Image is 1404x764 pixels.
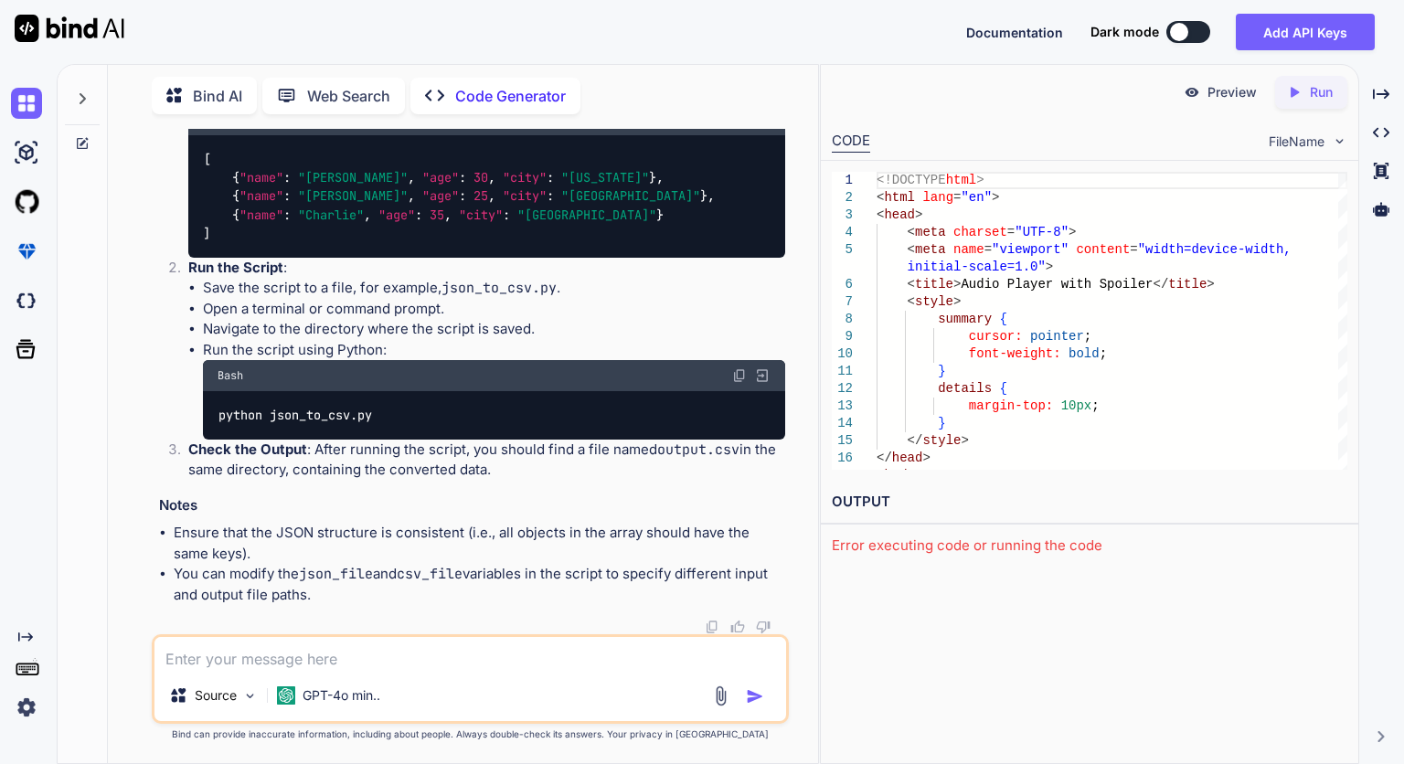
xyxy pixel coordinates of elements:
[283,188,291,205] span: :
[473,188,488,205] span: 25
[239,169,283,186] span: "name"
[938,364,945,378] span: }
[1269,133,1324,151] span: FileName
[832,415,853,432] div: 14
[364,207,371,223] span: ,
[503,169,547,186] span: "city"
[1061,398,1092,413] span: 10px
[730,620,745,634] img: like
[397,565,463,583] code: csv_file
[969,346,1061,361] span: font-weight:
[1168,277,1207,292] span: title
[378,207,415,223] span: "age"
[547,188,554,205] span: :
[459,188,466,205] span: :
[832,398,853,415] div: 13
[15,15,124,42] img: Bind AI
[1030,329,1084,344] span: pointer
[821,481,1358,524] h2: OUTPUT
[732,368,747,383] img: copy
[444,207,452,223] span: ,
[832,172,853,189] div: 1
[298,207,364,223] span: "Charlie"
[832,328,853,345] div: 9
[188,258,785,279] p: :
[1069,346,1100,361] span: bold
[832,276,853,293] div: 6
[962,190,993,205] span: "en"
[915,225,946,239] span: meta
[923,451,931,465] span: >
[11,186,42,218] img: githubLight
[832,432,853,450] div: 15
[188,440,785,481] p: : After running the script, you should find a file named in the same directory, containing the co...
[11,692,42,723] img: settings
[984,242,992,257] span: =
[195,686,237,705] p: Source
[908,433,923,448] span: </
[754,367,771,384] img: Open in Browser
[938,312,992,326] span: summary
[756,620,771,634] img: dislike
[1007,225,1015,239] span: =
[992,190,999,205] span: >
[966,25,1063,40] span: Documentation
[969,398,1053,413] span: margin-top:
[415,207,422,223] span: :
[422,188,459,205] span: "age"
[877,468,884,483] span: <
[204,151,211,167] span: [
[203,299,785,320] li: Open a terminal or command prompt.
[915,242,946,257] span: meta
[1090,23,1159,41] span: Dark mode
[203,225,210,241] span: ]
[1332,133,1347,149] img: chevron down
[746,687,764,706] img: icon
[953,242,984,257] span: name
[877,173,946,187] span: <!DOCTYPE
[408,169,415,186] span: ,
[884,190,915,205] span: html
[915,294,953,309] span: style
[962,277,1154,292] span: Audio Player with Spoiler
[832,536,1347,557] div: Error executing code or running the code
[488,188,495,205] span: ,
[915,277,953,292] span: title
[503,207,510,223] span: :
[832,241,853,259] div: 5
[892,451,923,465] span: head
[710,685,731,706] img: attachment
[1077,242,1131,257] span: content
[832,224,853,241] div: 4
[1000,312,1007,326] span: {
[152,727,789,741] p: Bind can provide inaccurate information, including about people. Always double-check its answers....
[283,207,291,223] span: :
[1138,242,1292,257] span: "width=device-width,
[1236,14,1375,50] button: Add API Keys
[908,260,1046,274] span: initial-scale=1.0"
[923,433,962,448] span: style
[908,225,915,239] span: <
[946,173,977,187] span: html
[232,188,239,205] span: {
[884,468,915,483] span: body
[193,85,242,107] p: Bind AI
[1100,346,1107,361] span: ;
[1015,225,1069,239] span: "UTF-8"
[239,188,283,205] span: "name"
[700,188,707,205] span: }
[953,190,961,205] span: =
[953,294,961,309] span: >
[707,188,715,205] span: ,
[1184,84,1200,101] img: preview
[1000,381,1007,396] span: {
[877,190,884,205] span: <
[953,225,1007,239] span: charset
[908,242,915,257] span: <
[455,85,566,107] p: Code Generator
[188,259,283,276] strong: Run the Script
[283,169,291,186] span: :
[953,277,961,292] span: >
[11,236,42,267] img: premium
[298,188,408,205] span: "[PERSON_NAME]"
